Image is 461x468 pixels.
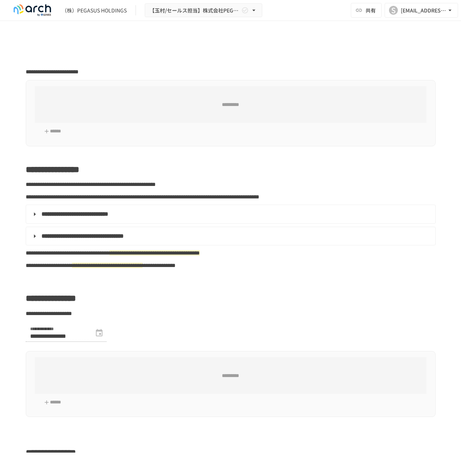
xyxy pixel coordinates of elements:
[145,3,262,18] button: 【玉村/セールス担当】株式会社PEGASUS HOLDINGS様_初期設定サポート
[365,6,376,14] span: 共有
[9,4,56,16] img: logo-default@2x-9cf2c760.svg
[150,6,240,15] span: 【玉村/セールス担当】株式会社PEGASUS HOLDINGS様_初期設定サポート
[351,3,382,18] button: 共有
[389,6,398,15] div: S
[401,6,446,15] div: [EMAIL_ADDRESS][DOMAIN_NAME]
[62,7,127,14] div: （株）PEGASUS HOLDINGS
[385,3,458,18] button: S[EMAIL_ADDRESS][DOMAIN_NAME]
